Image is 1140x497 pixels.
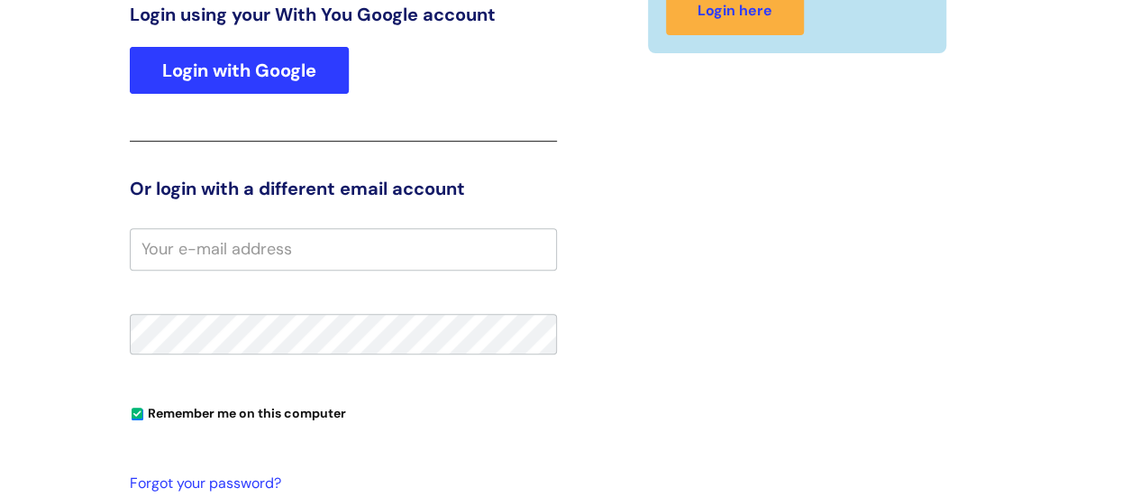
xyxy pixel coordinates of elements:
h3: Or login with a different email account [130,178,557,199]
input: Remember me on this computer [132,409,143,420]
h3: Login using your With You Google account [130,4,557,25]
a: Login with Google [130,47,349,94]
label: Remember me on this computer [130,401,346,421]
input: Your e-mail address [130,228,557,270]
div: You can uncheck this option if you're logging in from a shared device [130,398,557,427]
a: Forgot your password? [130,471,548,497]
